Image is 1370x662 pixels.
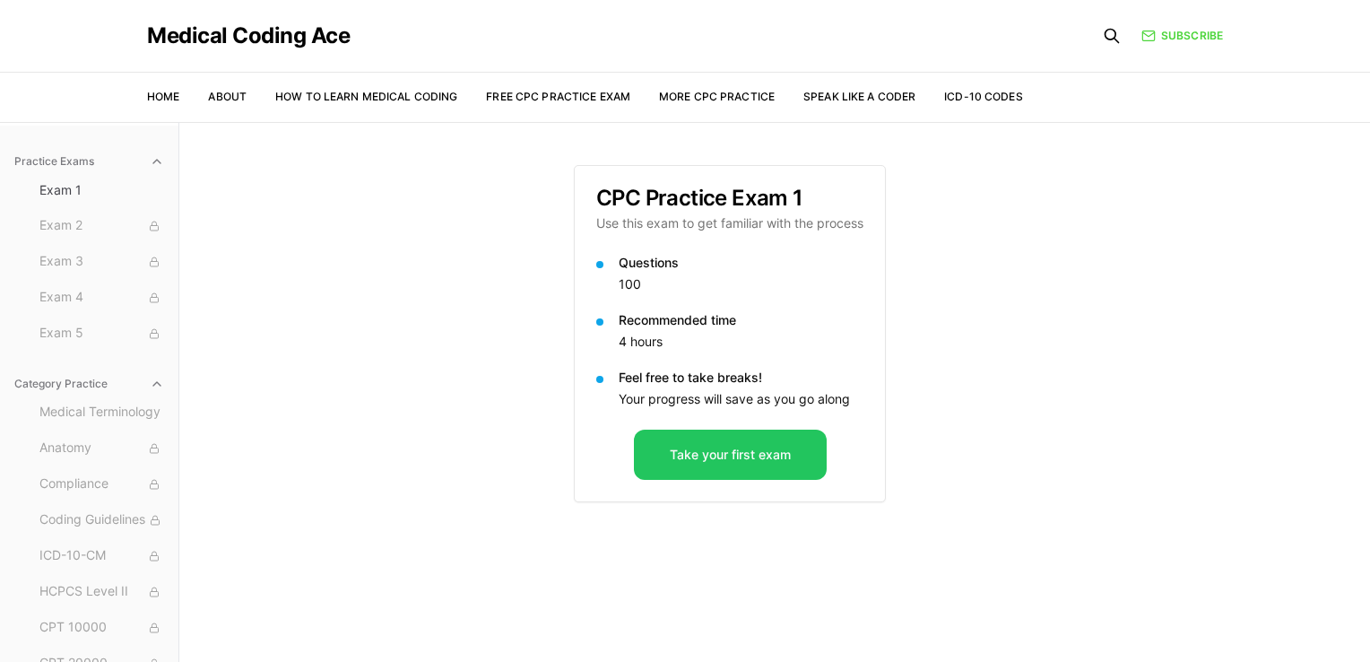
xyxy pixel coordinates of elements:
span: Compliance [39,475,164,494]
p: Feel free to take breaks! [619,369,863,387]
span: Exam 1 [39,181,164,199]
a: Home [147,90,179,103]
span: Exam 5 [39,324,164,344]
button: Exam 2 [32,212,171,240]
button: Anatomy [32,434,171,463]
span: Medical Terminology [39,403,164,422]
p: Recommended time [619,311,863,329]
span: Coding Guidelines [39,510,164,530]
a: How to Learn Medical Coding [275,90,457,103]
button: Category Practice [7,370,171,398]
h3: CPC Practice Exam 1 [596,187,863,209]
span: Anatomy [39,439,164,458]
span: Exam 4 [39,288,164,308]
button: ICD-10-CM [32,542,171,571]
button: Take your first exam [634,430,827,480]
p: Questions [619,254,863,272]
button: Medical Terminology [32,398,171,427]
p: 100 [619,275,863,293]
a: Subscribe [1141,28,1223,44]
a: About [208,90,247,103]
a: More CPC Practice [659,90,775,103]
button: Exam 1 [32,176,171,205]
p: 4 hours [619,333,863,351]
span: Exam 2 [39,216,164,236]
button: CPT 10000 [32,614,171,642]
button: Exam 5 [32,319,171,348]
a: Speak Like a Coder [803,90,915,103]
a: Medical Coding Ace [147,25,350,47]
button: Coding Guidelines [32,506,171,535]
button: Practice Exams [7,147,171,176]
span: HCPCS Level II [39,582,164,602]
span: Exam 3 [39,252,164,272]
p: Your progress will save as you go along [619,390,863,408]
button: Exam 3 [32,248,171,276]
p: Use this exam to get familiar with the process [596,214,863,232]
span: ICD-10-CM [39,546,164,566]
a: ICD-10 Codes [944,90,1022,103]
button: Exam 4 [32,283,171,312]
a: Free CPC Practice Exam [486,90,630,103]
button: Compliance [32,470,171,499]
span: CPT 10000 [39,618,164,638]
button: HCPCS Level II [32,578,171,606]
